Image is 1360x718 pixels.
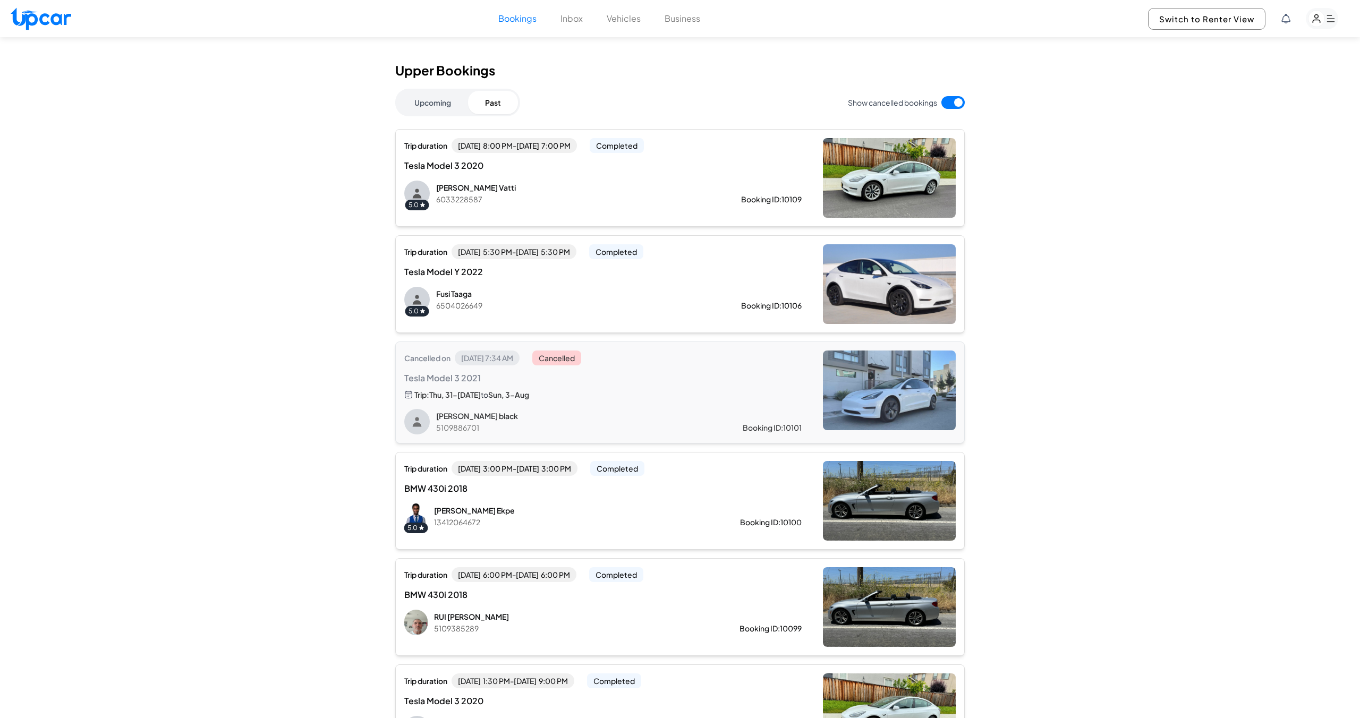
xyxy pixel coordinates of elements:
[404,159,623,172] span: Tesla Model 3 2020
[404,140,447,151] span: Trip duration
[739,623,802,634] div: Booking ID: 10099
[409,201,419,209] span: 5.0
[823,138,956,218] img: Tesla Model 3 2020
[429,390,481,399] span: Thu, 31-[DATE]
[397,91,468,114] button: Upcoming
[434,505,706,516] p: [PERSON_NAME] Ekpe
[589,244,643,259] span: Completed
[404,676,447,686] span: Trip duration
[452,673,574,688] span: [DATE] 1:30 PM - [DATE] 9:00 PM
[589,567,643,582] span: Completed
[404,482,623,495] span: BMW 430i 2018
[404,372,623,384] span: Tesla Model 3 2021
[468,91,518,114] button: Past
[436,194,707,204] p: 6033228587
[404,610,428,635] img: RUI ALMEIDA
[436,300,707,311] p: 6504026649
[823,351,956,430] img: Tesla Model 3 2021
[532,351,581,365] span: Cancelled
[481,390,488,399] span: to
[823,567,956,647] img: BMW 430i 2018
[452,244,576,259] span: [DATE] 5:30 PM - [DATE] 5:30 PM
[848,97,937,108] span: Show cancelled bookings
[414,389,429,400] span: Trip:
[404,695,623,707] span: Tesla Model 3 2020
[590,461,644,476] span: Completed
[404,266,623,278] span: Tesla Model Y 2022
[590,138,644,153] span: Completed
[436,422,709,433] p: 5109886701
[455,351,520,365] span: [DATE] 7:34 AM
[434,517,706,527] p: 13412064672
[395,63,965,78] h1: Upper Bookings
[741,194,802,204] div: Booking ID: 10109
[452,138,577,153] span: [DATE] 8:00 PM - [DATE] 7:00 PM
[434,611,705,622] p: RUI [PERSON_NAME]
[404,503,428,529] img: Samuel Ekpe
[823,244,956,324] img: Tesla Model Y 2022
[11,7,71,30] img: Upcar Logo
[436,288,707,299] p: Fusi Taaga
[488,390,529,399] span: Sun, 3-Aug
[743,422,802,433] div: Booking ID: 10101
[740,517,802,527] div: Booking ID: 10100
[452,461,577,476] span: [DATE] 3:00 PM - [DATE] 3:00 PM
[741,300,802,311] div: Booking ID: 10106
[409,307,419,315] span: 5.0
[404,569,447,580] span: Trip duration
[560,12,583,25] button: Inbox
[1148,8,1265,30] button: Switch to Renter View
[587,673,641,688] span: Completed
[404,588,623,601] span: BMW 430i 2018
[434,623,705,634] p: 5109385289
[404,463,447,474] span: Trip duration
[407,524,418,532] span: 5.0
[823,461,956,541] img: BMW 430i 2018
[436,182,707,193] p: [PERSON_NAME] Vatti
[607,12,641,25] button: Vehicles
[498,12,537,25] button: Bookings
[436,411,709,421] p: [PERSON_NAME] black
[452,567,576,582] span: [DATE] 6:00 PM - [DATE] 6:00 PM
[404,246,447,257] span: Trip duration
[665,12,700,25] button: Business
[404,353,450,363] span: Cancelled on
